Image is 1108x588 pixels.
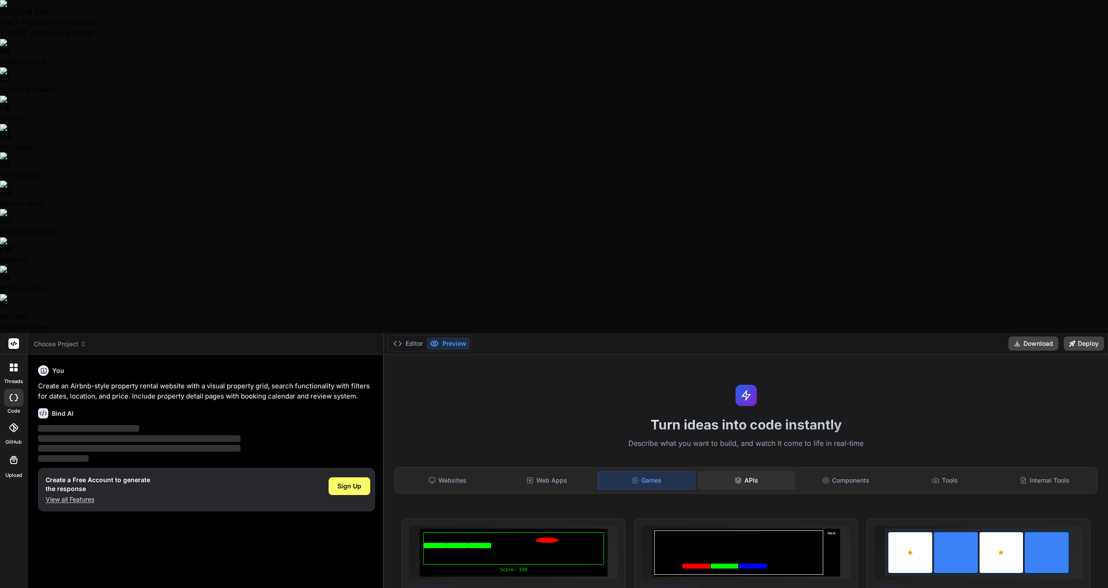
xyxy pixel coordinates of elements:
[38,435,240,442] span: ‌
[825,530,838,575] div: Next
[52,366,64,375] h6: You
[597,471,696,490] div: Games
[5,472,22,479] label: Upload
[426,337,470,350] button: Preview
[38,425,139,432] span: ‌
[389,438,1103,449] p: Describe what you want to build, and watch it come to life in real-time
[8,407,20,415] label: code
[38,455,89,462] span: ‌
[797,471,895,490] div: Components
[498,471,596,490] div: Web Apps
[38,381,375,401] p: Create an Airbnb-style property rental website with a visual property grid, search functionality ...
[697,471,795,490] div: APIs
[52,409,74,418] h6: Bind AI
[46,495,150,504] p: View all Features
[389,417,1103,433] h1: Turn ideas into code instantly
[5,438,22,446] label: GitHub
[46,476,150,493] h1: Create a Free Account to generate the response
[896,471,994,490] div: Tools
[1008,337,1058,351] button: Download
[399,471,496,490] div: Websites
[996,471,1093,490] div: Internal Tools
[34,340,86,348] span: Choose Project
[390,337,426,350] button: Editor
[337,482,361,491] span: Sign Up
[38,445,240,452] span: ‌
[1064,337,1104,351] button: Deploy
[4,378,23,385] label: threads
[423,566,604,573] div: Score: 150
